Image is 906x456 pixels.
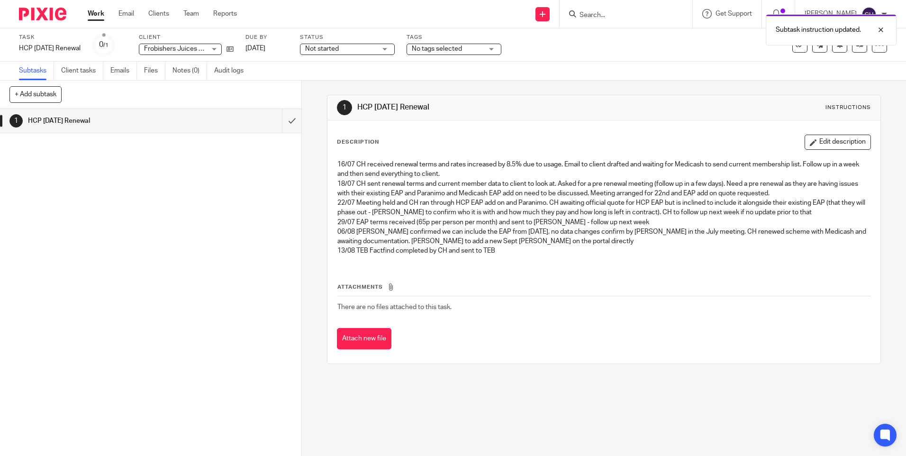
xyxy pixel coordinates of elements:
span: [DATE] [245,45,265,52]
a: Reports [213,9,237,18]
div: HCP [DATE] Renewal [19,44,81,53]
a: Emails [110,62,137,80]
small: /1 [103,43,109,48]
div: Instructions [825,104,871,111]
p: Subtask instruction updated. [776,25,861,35]
p: 22/07 Meeting held and CH ran through HCP EAP add on and Paranimo. CH awaiting official quote for... [337,198,870,218]
a: Files [144,62,165,80]
img: Pixie [19,8,66,20]
p: 18/07 CH sent renewal terms and current member data to client to look at. Asked for a pre renewal... [337,179,870,199]
button: Edit description [805,135,871,150]
label: Status [300,34,395,41]
div: 1 [337,100,352,115]
div: 0 [99,39,109,50]
a: Work [88,9,104,18]
div: 1 [9,114,23,128]
label: Tags [407,34,501,41]
span: Not started [305,46,339,52]
h1: HCP [DATE] Renewal [357,102,624,112]
span: Frobishers Juices Ltd [144,46,208,52]
button: + Add subtask [9,86,62,102]
a: Audit logs [214,62,251,80]
a: Notes (0) [172,62,207,80]
p: 29/07 EAP terms received (65p per person per month) and sent to [PERSON_NAME] - follow up next week [337,218,870,227]
span: There are no files attached to this task. [337,304,452,310]
h1: HCP [DATE] Renewal [28,114,191,128]
a: Email [118,9,134,18]
a: Subtasks [19,62,54,80]
p: 06/08 [PERSON_NAME] confirmed we can include the EAP from [DATE], no data changes confirm by [PER... [337,227,870,246]
label: Due by [245,34,288,41]
div: HCP 1st September Renewal [19,44,81,53]
button: Attach new file [337,328,391,349]
a: Clients [148,9,169,18]
a: Client tasks [61,62,103,80]
img: svg%3E [861,7,877,22]
p: 16/07 CH received renewal terms and rates increased by 8.5% due to usage. Email to client drafted... [337,160,870,179]
p: Description [337,138,379,146]
p: 13/08 TEB Factfind completed by CH and sent to TEB [337,246,870,255]
span: No tags selected [412,46,462,52]
span: Attachments [337,284,383,290]
label: Task [19,34,81,41]
a: Team [183,9,199,18]
label: Client [139,34,234,41]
